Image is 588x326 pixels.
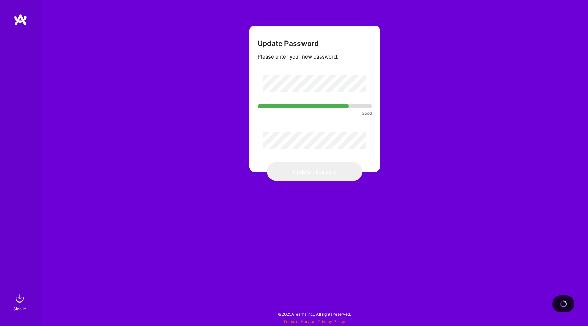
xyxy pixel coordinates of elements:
a: Terms of Service [283,319,315,324]
img: sign in [13,292,27,305]
h3: Update Password [258,39,319,48]
a: sign inSign In [14,292,27,312]
span: | [283,319,345,324]
a: Privacy Policy [318,319,345,324]
small: Good [258,110,372,117]
button: Update Password [267,162,362,181]
img: logo [14,14,27,26]
div: Sign In [13,305,26,312]
img: loading [560,300,567,307]
div: Please enter your new password. [258,53,338,60]
div: © 2025 ATeams Inc., All rights reserved. [41,306,588,323]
